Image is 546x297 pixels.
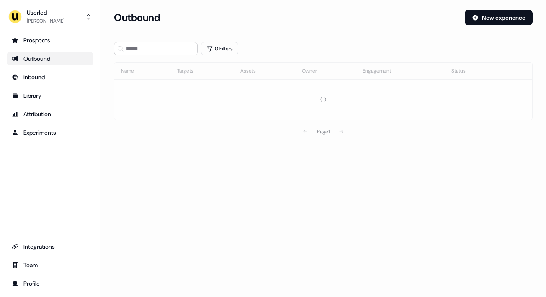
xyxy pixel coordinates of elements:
a: Go to experiments [7,126,93,139]
a: Go to Inbound [7,70,93,84]
a: Go to outbound experience [7,52,93,65]
div: Attribution [12,110,88,118]
div: Integrations [12,242,88,251]
a: Go to profile [7,277,93,290]
button: New experience [465,10,533,25]
button: 0 Filters [201,42,238,55]
div: Experiments [12,128,88,137]
div: Team [12,261,88,269]
h3: Outbound [114,11,160,24]
a: Go to templates [7,89,93,102]
a: Go to prospects [7,34,93,47]
div: Outbound [12,55,88,63]
a: Go to attribution [7,107,93,121]
button: Userled[PERSON_NAME] [7,7,93,27]
a: Go to integrations [7,240,93,253]
div: [PERSON_NAME] [27,17,64,25]
div: Prospects [12,36,88,44]
div: Userled [27,8,64,17]
a: Go to team [7,258,93,272]
div: Inbound [12,73,88,81]
div: Profile [12,279,88,288]
div: Library [12,91,88,100]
